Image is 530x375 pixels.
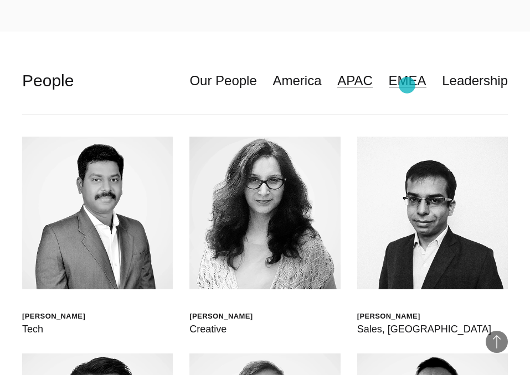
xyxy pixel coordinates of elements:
a: EMEA [389,70,426,91]
div: [PERSON_NAME] [189,311,253,321]
div: Creative [189,321,253,337]
div: Tech [22,321,85,337]
h2: People [22,70,74,92]
div: [PERSON_NAME] [22,311,85,321]
a: APAC [337,70,373,91]
a: America [273,70,322,91]
a: Our People [189,70,256,91]
div: [PERSON_NAME] [357,311,491,321]
div: Sales, [GEOGRAPHIC_DATA] [357,321,491,337]
button: Back to Top [486,331,508,353]
img: Anjali Dutta [189,137,340,289]
a: Leadership [442,70,508,91]
img: Atin Mehra [357,137,508,289]
img: Ramesh Sankaran [22,137,173,289]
